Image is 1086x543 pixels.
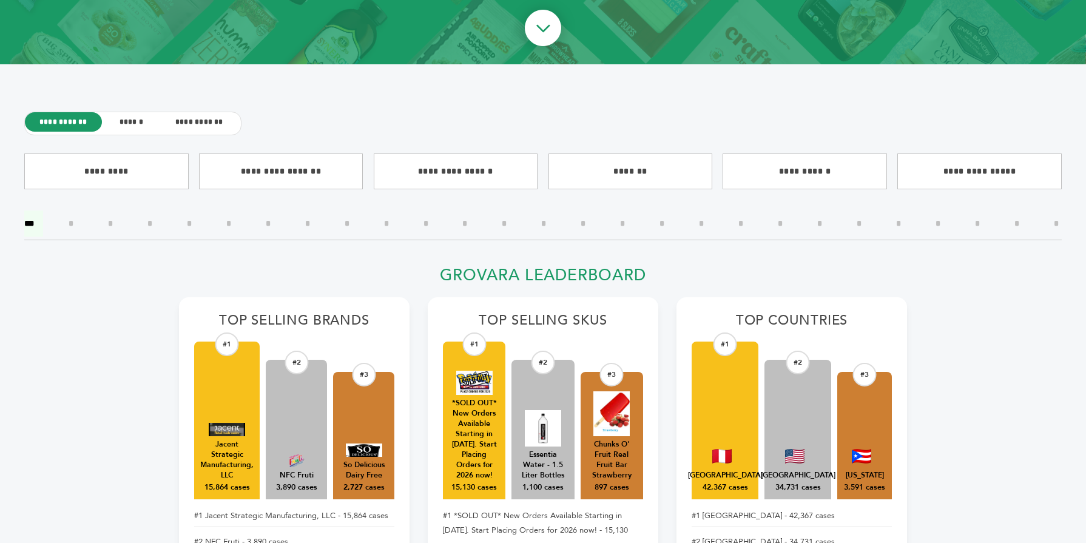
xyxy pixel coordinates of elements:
[525,410,561,447] img: Essentia Water - 1.5 Liter Bottles
[280,470,314,481] div: NFC Fruti
[339,460,388,481] div: So Delicious Dairy Free
[343,482,385,493] div: 2,727 cases
[844,482,885,493] div: 3,591 cases
[846,470,884,481] div: Puerto Rico
[522,482,564,493] div: 1,100 cases
[200,439,254,481] div: Jacent Strategic Manufacturing, LLC
[600,363,624,386] div: #3
[204,482,250,493] div: 15,864 cases
[518,450,568,481] div: Essentia Water - 1.5 Liter Bottles
[852,449,871,464] img: Puerto Rico Flag
[443,312,643,336] h2: Top Selling SKUs
[703,482,748,493] div: 42,367 cases
[775,482,821,493] div: 34,731 cases
[712,449,732,464] img: Peru Flag
[285,351,308,374] div: #2
[346,444,382,457] img: So Delicious Dairy Free
[761,470,835,481] div: United States
[276,482,317,493] div: 3,890 cases
[713,332,737,356] div: #1
[595,482,629,493] div: 897 cases
[278,454,315,467] img: NFC Fruti
[462,332,486,356] div: #1
[194,505,394,527] li: #1 Jacent Strategic Manufacturing, LLC - 15,864 cases
[593,391,630,436] img: Chunks O' Fruit Real Fruit Bar Strawberry
[449,398,499,481] div: *SOLD OUT* New Orders Available Starting in [DATE]. Start Placing Orders for 2026 now!
[531,351,555,374] div: #2
[785,449,804,464] img: United States Flag
[692,505,892,527] li: #1 [GEOGRAPHIC_DATA] - 42,367 cases
[451,482,497,493] div: 15,130 cases
[692,312,892,336] h2: Top Countries
[215,332,239,356] div: #1
[786,351,810,374] div: #2
[688,470,763,481] div: Peru
[456,371,493,395] img: *SOLD OUT* New Orders Available Starting in 2026. Start Placing Orders for 2026 now!
[194,312,394,336] h2: Top Selling Brands
[587,439,637,481] div: Chunks O' Fruit Real Fruit Bar Strawberry
[179,266,907,292] h2: Grovara Leaderboard
[352,363,376,386] div: #3
[853,363,877,386] div: #3
[209,423,245,436] img: Jacent Strategic Manufacturing, LLC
